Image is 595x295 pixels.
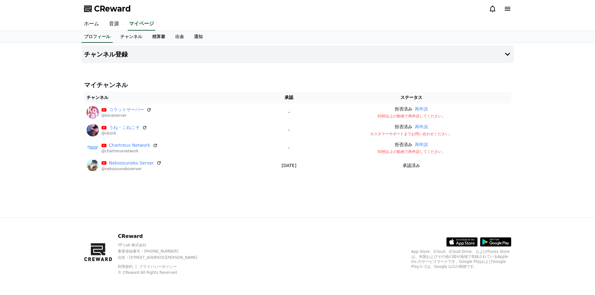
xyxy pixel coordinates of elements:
span: CReward [94,4,131,14]
p: 拒否済み [395,106,412,112]
p: 30秒以上の動画で再申請してください。 [314,114,508,119]
img: Nekozouneko Server [87,159,99,172]
th: ステータス [311,92,511,103]
button: 再申請 [415,106,428,112]
a: うね・こねこぞ [109,124,140,131]
p: 拒否済み [395,124,412,130]
p: 30秒以上の動画で再申請してください。 [314,149,508,154]
p: 拒否済み [395,141,412,148]
p: © CReward All Rights Reserved. [118,270,208,275]
p: App Store、iCloud、iCloud Drive、およびiTunes Storeは、米国およびその他の国や地域で登録されているApple Inc.のサービスマークです。Google P... [411,249,511,269]
th: チャンネル [84,92,266,103]
p: カスタマーサポートまでお問い合わせください。 [314,131,508,136]
button: 再申請 [415,141,428,148]
p: 承認済み [403,162,420,169]
p: - [269,145,309,151]
a: 精算書 [147,31,170,43]
a: プライバシーポリシー [139,264,177,269]
p: CReward [118,233,208,240]
a: コラットサーバー [109,106,144,113]
p: - [269,109,309,116]
p: @chartreuxnetwork [102,149,158,154]
img: Chartreux Network [87,142,99,154]
img: コラットサーバー [87,106,99,119]
a: Nekozouneko Server [109,160,154,166]
button: 再申請 [415,124,428,130]
p: 事業登録番号 : [PHONE_NUMBER] [118,249,208,254]
p: - [269,127,309,133]
h4: マイチャンネル [84,81,511,89]
p: @nkznk [102,131,147,136]
p: YP Lab 株式会社 [118,243,208,248]
a: マイページ [128,17,155,31]
p: 住所 : [STREET_ADDRESS][PERSON_NAME] [118,255,208,260]
a: 通知 [189,31,208,43]
a: 音源 [104,17,124,31]
a: 利用規約 [118,264,137,269]
a: CReward [84,4,131,14]
a: Chartreux Network [109,142,151,149]
p: @koratserver [102,113,151,118]
h4: チャンネル登録 [84,51,128,58]
p: [DATE] [269,162,309,169]
a: 出金 [170,31,189,43]
a: プロフィール [82,31,113,43]
img: うね・こねこぞ [87,124,99,136]
p: @nekozounekoserver [102,166,161,171]
a: チャンネル [115,31,147,43]
button: チャンネル登録 [82,46,514,63]
a: ホーム [79,17,104,31]
th: 承認 [266,92,312,103]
